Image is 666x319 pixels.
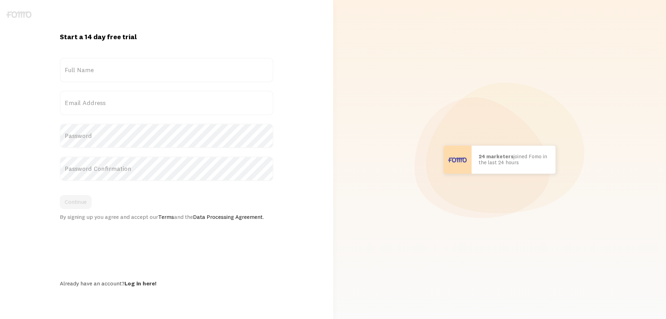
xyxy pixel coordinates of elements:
b: 24 marketers [479,153,514,160]
div: By signing up you agree and accept our and the . [60,213,273,220]
a: Log in here! [124,280,156,287]
label: Email Address [60,91,273,115]
img: User avatar [444,146,472,174]
img: fomo-logo-gray-b99e0e8ada9f9040e2984d0d95b3b12da0074ffd48d1e5cb62ac37fc77b0b268.svg [6,11,31,18]
label: Password [60,124,273,148]
a: Terms [158,213,174,220]
p: joined Fomo in the last 24 hours [479,154,549,165]
label: Full Name [60,58,273,82]
h1: Start a 14 day free trial [60,32,273,41]
a: Data Processing Agreement [193,213,263,220]
label: Password Confirmation [60,157,273,181]
div: Already have an account? [60,280,273,287]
